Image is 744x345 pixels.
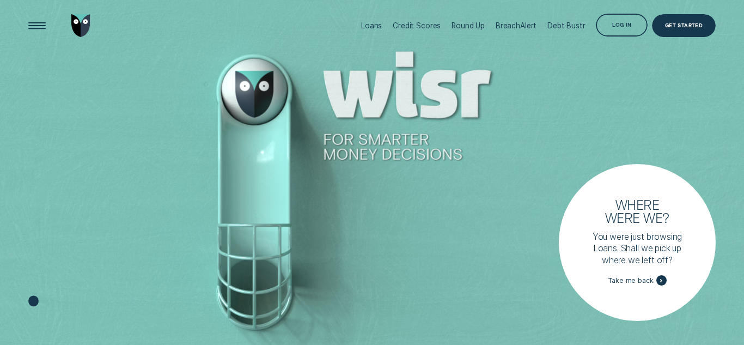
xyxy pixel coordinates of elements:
[547,21,586,30] div: Debt Bustr
[608,276,653,285] span: Take me back
[599,198,675,224] h3: Where were we?
[586,231,689,266] p: You were just browsing Loans. Shall we pick up where we left off?
[71,14,91,38] img: Wisr
[652,14,716,38] a: Get Started
[361,21,382,30] div: Loans
[496,21,537,30] div: BreachAlert
[393,21,441,30] div: Credit Scores
[596,14,648,37] button: Log in
[26,14,49,38] button: Open Menu
[559,164,716,321] a: Where were we?You were just browsing Loans. Shall we pick up where we left off?Take me back
[452,21,485,30] div: Round Up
